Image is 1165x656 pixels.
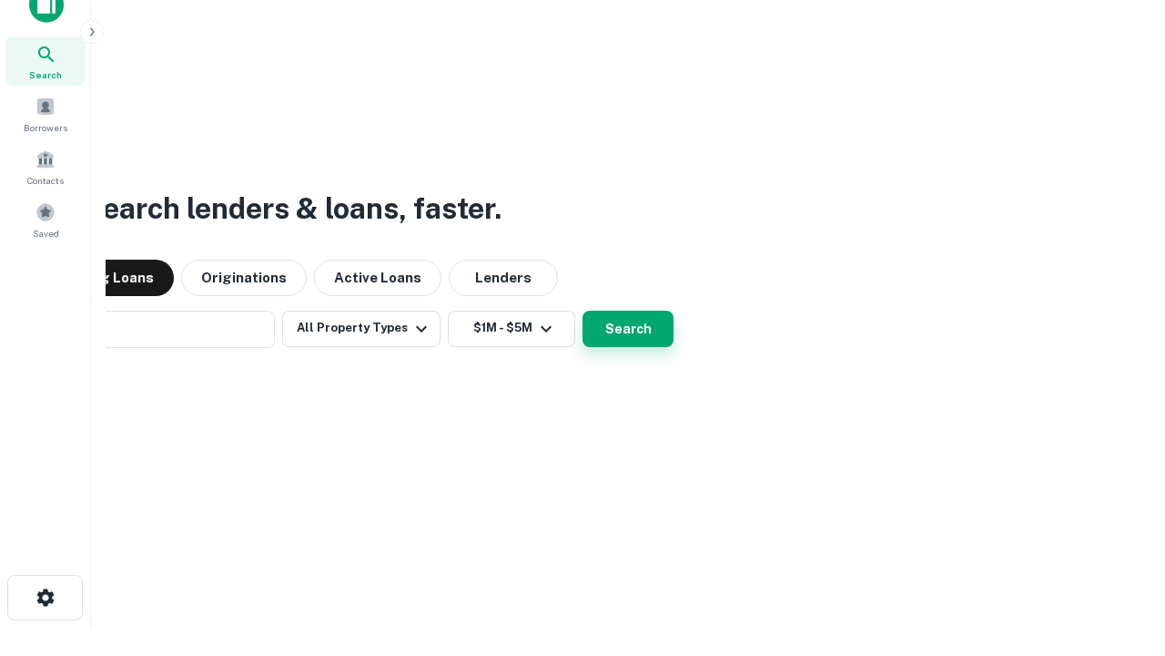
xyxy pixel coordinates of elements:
[83,187,501,231] h3: Search lenders & loans, faster.
[5,36,86,86] a: Search
[5,89,86,138] a: Borrowers
[5,195,86,244] a: Saved
[314,260,441,296] button: Active Loans
[5,142,86,191] a: Contacts
[33,226,59,241] span: Saved
[181,260,307,296] button: Originations
[24,120,67,135] span: Borrowers
[1074,510,1165,598] iframe: Chat Widget
[27,173,64,188] span: Contacts
[448,311,575,347] button: $1M - $5M
[449,260,558,296] button: Lenders
[29,67,62,82] span: Search
[582,311,674,347] button: Search
[282,311,441,347] button: All Property Types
